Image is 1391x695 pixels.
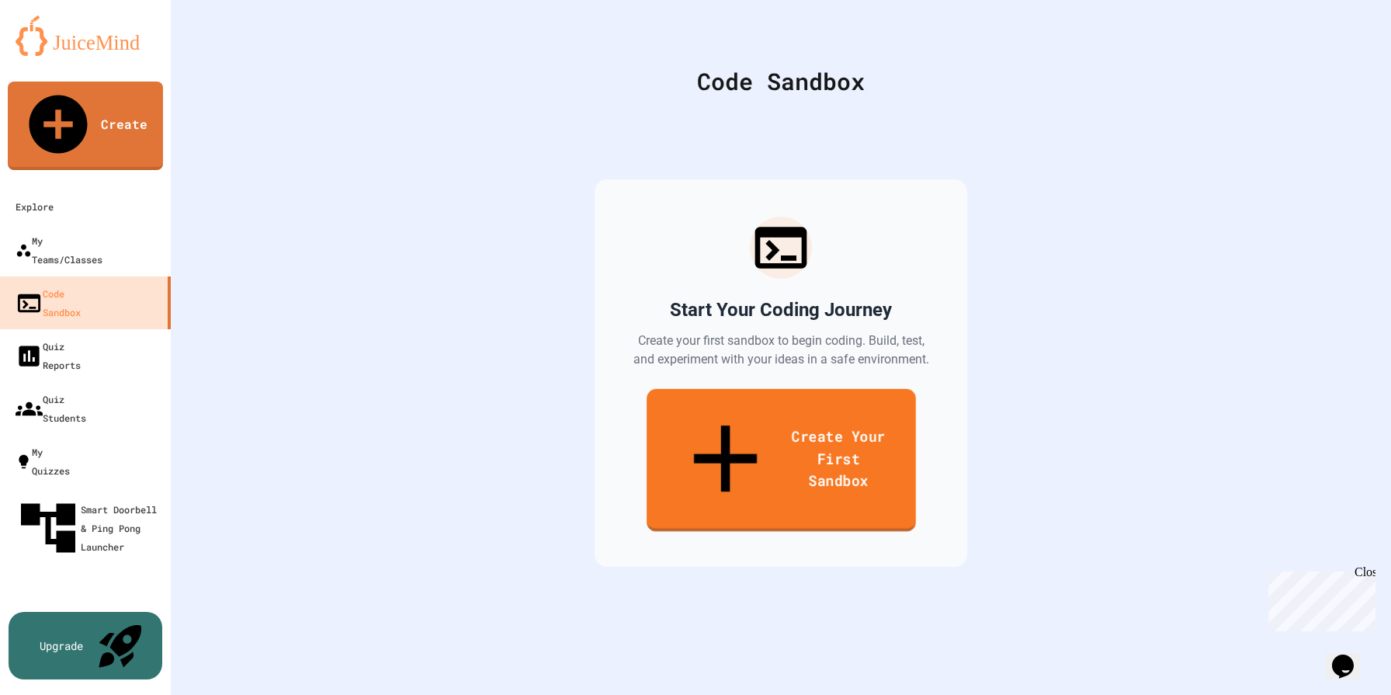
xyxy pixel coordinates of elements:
[210,64,1352,99] div: Code Sandbox
[1262,565,1375,631] iframe: chat widget
[16,231,102,269] div: My Teams/Classes
[16,390,86,427] div: Quiz Students
[16,337,81,374] div: Quiz Reports
[8,82,163,170] a: Create
[16,495,165,561] div: Smart Doorbell & Ping Pong Launcher
[16,16,155,56] img: logo-orange.svg
[16,284,81,321] div: Code Sandbox
[16,197,54,216] div: Explore
[1326,633,1375,679] iframe: chat widget
[632,332,930,369] p: Create your first sandbox to begin coding. Build, test, and experiment with your ideas in a safe ...
[40,638,83,654] div: Upgrade
[670,297,892,322] h2: Start Your Coding Journey
[16,443,70,480] div: My Quizzes
[647,389,916,532] a: Create Your First Sandbox
[6,6,107,99] div: Chat with us now!Close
